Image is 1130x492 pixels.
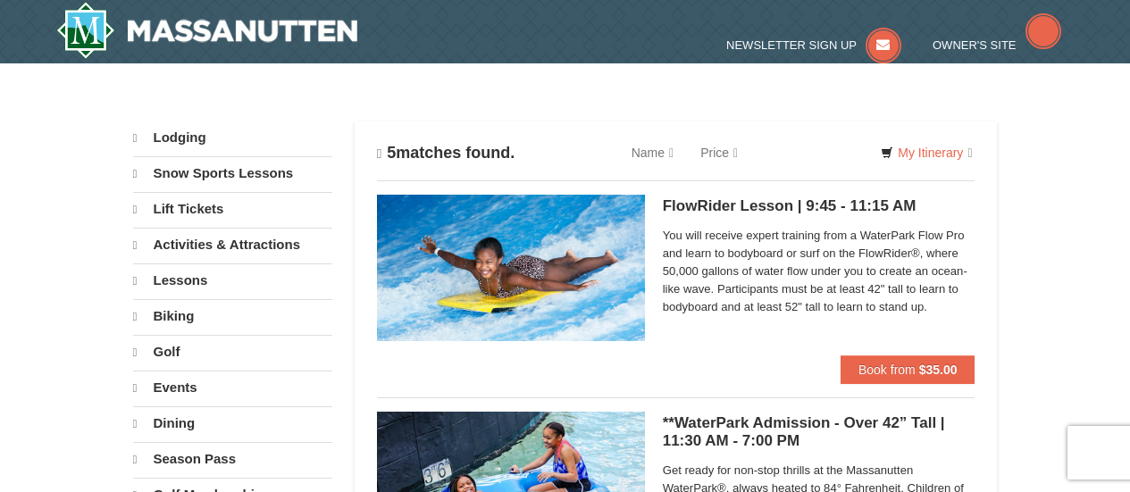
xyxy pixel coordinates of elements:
a: Dining [133,406,332,440]
img: Massanutten Resort Logo [56,2,358,59]
a: Massanutten Resort [56,2,358,59]
img: 6619917-216-363963c7.jpg [377,195,645,341]
a: Price [687,135,751,171]
a: Lodging [133,121,332,154]
a: Newsletter Sign Up [726,38,901,52]
a: Golf [133,335,332,369]
a: Lift Tickets [133,192,332,226]
span: Book from [858,363,916,377]
a: Biking [133,299,332,333]
span: Newsletter Sign Up [726,38,857,52]
h5: **WaterPark Admission - Over 42” Tall | 11:30 AM - 7:00 PM [663,414,975,450]
h5: FlowRider Lesson | 9:45 - 11:15 AM [663,197,975,215]
strong: $35.00 [919,363,958,377]
a: Snow Sports Lessons [133,156,332,190]
a: Activities & Attractions [133,228,332,262]
a: Name [618,135,687,171]
a: Season Pass [133,442,332,476]
a: My Itinerary [869,139,984,166]
a: Events [133,371,332,404]
a: Lessons [133,263,332,297]
span: You will receive expert training from a WaterPark Flow Pro and learn to bodyboard or surf on the ... [663,227,975,316]
span: Owner's Site [933,38,1017,52]
a: Owner's Site [933,38,1061,52]
button: Book from $35.00 [841,355,975,384]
